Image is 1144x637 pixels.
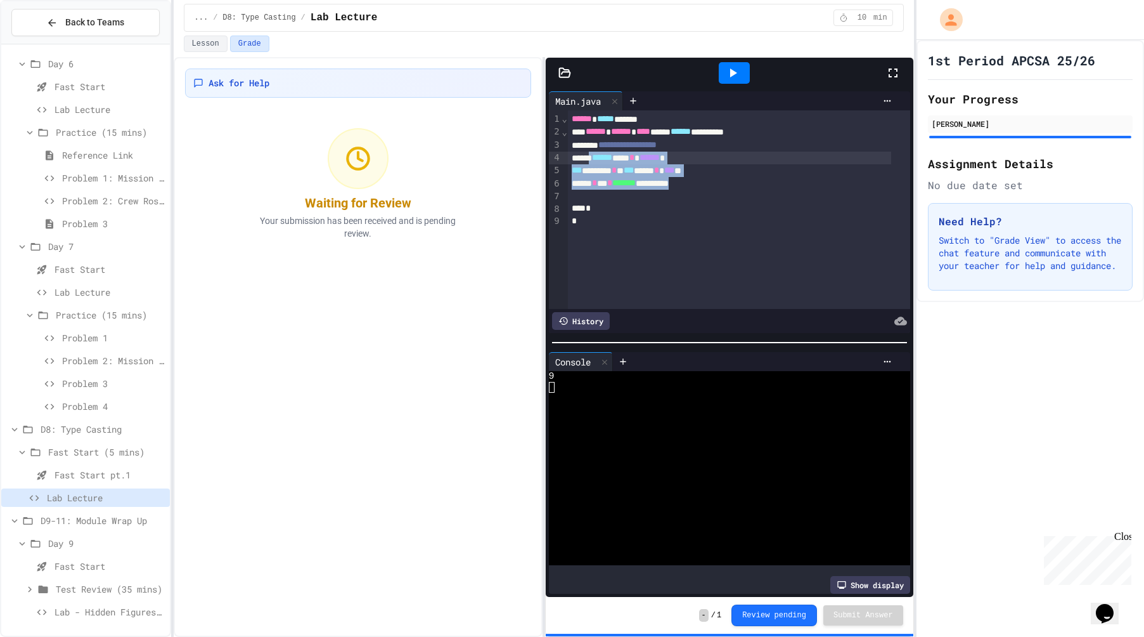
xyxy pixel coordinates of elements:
span: / [711,610,716,621]
button: Grade [230,36,269,52]
h2: Assignment Details [928,155,1133,173]
span: Fold line [562,127,568,137]
span: 10 [852,13,872,23]
div: 3 [549,139,562,152]
button: Review pending [731,605,817,626]
span: Day 6 [48,57,165,70]
span: min [873,13,887,23]
div: Console [549,355,597,369]
span: Problem 3 [62,377,165,390]
span: Fast Start (5 mins) [48,445,165,459]
div: 7 [549,190,562,203]
span: Lab - Hidden Figures: Launch Weight Calculator [55,605,165,619]
span: Lab Lecture [55,103,165,116]
span: Ask for Help [209,77,269,89]
div: Chat with us now!Close [5,5,87,81]
span: Fast Start [55,263,165,276]
span: Practice (15 mins) [56,308,165,322]
span: Problem 1 [62,331,165,345]
span: D8: Type Casting [41,423,165,436]
span: D8: Type Casting [222,13,295,23]
div: 5 [549,164,562,177]
span: D9-11: Module Wrap Up [41,514,165,527]
span: Back to Teams [65,16,124,29]
span: Day 7 [48,240,165,253]
span: Fast Start [55,80,165,93]
span: Submit Answer [833,610,893,621]
div: Main.java [549,91,623,110]
h2: Your Progress [928,90,1133,108]
button: Submit Answer [823,605,903,626]
h1: 1st Period APCSA 25/26 [928,51,1095,69]
span: Day 9 [48,537,165,550]
span: - [699,609,709,622]
h3: Need Help? [939,214,1122,229]
span: ... [195,13,209,23]
div: 4 [549,152,562,164]
span: Practice (15 mins) [56,126,165,139]
div: History [552,312,610,330]
span: Lab Lecture [311,10,378,25]
div: Console [549,352,613,371]
span: / [301,13,305,23]
span: Lab Lecture [47,491,165,504]
span: Fast Start [55,560,165,573]
span: Problem 4 [62,400,165,413]
div: Show display [830,576,910,594]
button: Lesson [184,36,228,52]
span: Problem 2: Crew Roster [62,194,165,207]
span: 9 [549,371,555,382]
div: 9 [549,215,562,228]
p: Switch to "Grade View" to access the chat feature and communicate with your teacher for help and ... [939,234,1122,272]
div: [PERSON_NAME] [932,118,1129,129]
iframe: chat widget [1091,586,1131,624]
span: Reference Link [62,148,165,162]
div: No due date set [928,178,1133,193]
span: Lab Lecture [55,286,165,299]
div: Waiting for Review [305,194,411,212]
span: / [213,13,217,23]
div: 6 [549,178,562,190]
span: Problem 3 [62,217,165,230]
div: 2 [549,126,562,138]
span: Test Review (35 mins) [56,582,165,596]
div: 8 [549,203,562,216]
span: Fold line [562,114,568,124]
span: 1 [717,610,721,621]
span: Problem 1: Mission Status Display [62,171,165,185]
p: Your submission has been received and is pending review. [244,214,472,240]
span: Problem 2: Mission Resource Calculator [62,354,165,367]
div: Main.java [549,95,607,108]
div: 1 [549,113,562,126]
div: My Account [927,5,966,34]
span: Fast Start pt.1 [55,468,165,482]
button: Back to Teams [11,9,160,36]
iframe: chat widget [1039,531,1131,585]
